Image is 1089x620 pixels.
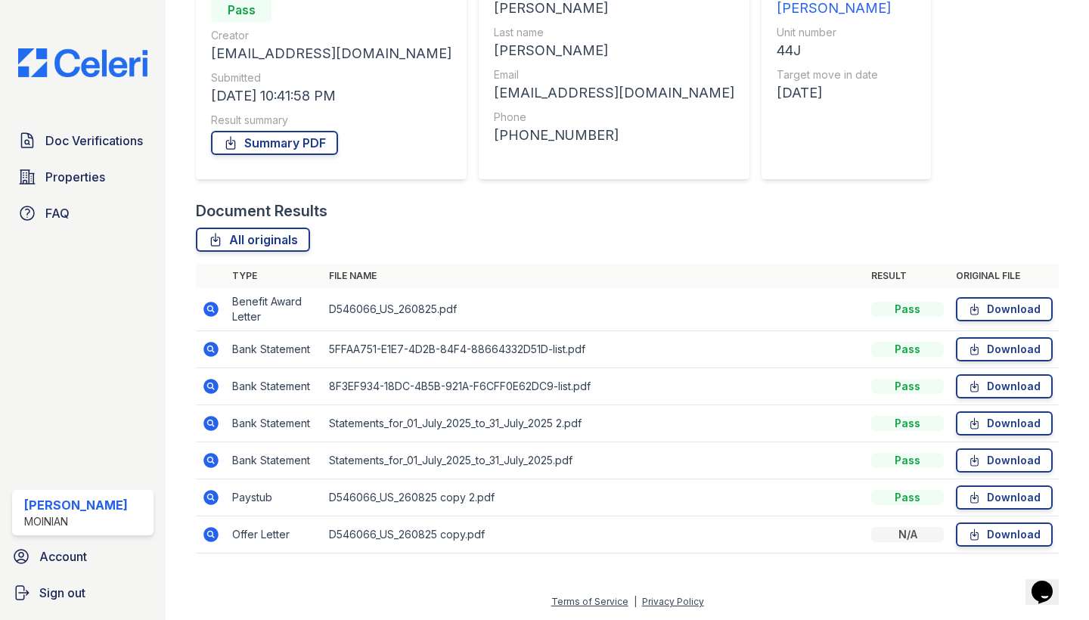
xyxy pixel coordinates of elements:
th: Result [865,264,950,288]
th: File name [323,264,865,288]
a: Properties [12,162,154,192]
a: Download [956,522,1053,547]
img: CE_Logo_Blue-a8612792a0a2168367f1c8372b55b34899dd931a85d93a1a3d3e32e68fde9ad4.png [6,48,160,77]
th: Original file [950,264,1059,288]
td: 5FFAA751-E1E7-4D2B-84F4-88664332D51D-list.pdf [323,331,865,368]
a: Sign out [6,578,160,608]
a: Download [956,374,1053,398]
td: Statements_for_01_July_2025_to_31_July_2025.pdf [323,442,865,479]
a: Terms of Service [551,596,628,607]
span: Doc Verifications [45,132,143,150]
td: D546066_US_260825.pdf [323,288,865,331]
iframe: chat widget [1025,560,1074,605]
td: 8F3EF934-18DC-4B5B-921A-F6CFF0E62DC9-list.pdf [323,368,865,405]
span: Properties [45,168,105,186]
a: Privacy Policy [642,596,704,607]
div: Target move in date [777,67,891,82]
div: Result summary [211,113,451,128]
div: Submitted [211,70,451,85]
td: Benefit Award Letter [226,288,323,331]
div: [EMAIL_ADDRESS][DOMAIN_NAME] [211,43,451,64]
td: Bank Statement [226,331,323,368]
div: Pass [871,302,944,317]
a: Doc Verifications [12,126,154,156]
span: FAQ [45,204,70,222]
div: Unit number [777,25,891,40]
span: Account [39,547,87,566]
div: [DATE] [777,82,891,104]
td: Paystub [226,479,323,516]
td: D546066_US_260825 copy 2.pdf [323,479,865,516]
td: Bank Statement [226,442,323,479]
div: [PERSON_NAME] [24,496,128,514]
a: Summary PDF [211,131,338,155]
div: Moinian [24,514,128,529]
a: Download [956,448,1053,473]
td: Statements_for_01_July_2025_to_31_July_2025 2.pdf [323,405,865,442]
div: Pass [871,490,944,505]
div: [DATE] 10:41:58 PM [211,85,451,107]
div: Document Results [196,200,327,222]
div: Pass [871,342,944,357]
a: Download [956,411,1053,436]
div: | [634,596,637,607]
a: All originals [196,228,310,252]
a: Account [6,541,160,572]
span: Sign out [39,584,85,602]
td: D546066_US_260825 copy.pdf [323,516,865,553]
a: Download [956,485,1053,510]
div: [PHONE_NUMBER] [494,125,734,146]
a: FAQ [12,198,154,228]
div: [EMAIL_ADDRESS][DOMAIN_NAME] [494,82,734,104]
div: N/A [871,527,944,542]
div: Phone [494,110,734,125]
td: Bank Statement [226,405,323,442]
div: Last name [494,25,734,40]
a: Download [956,337,1053,361]
th: Type [226,264,323,288]
td: Bank Statement [226,368,323,405]
td: Offer Letter [226,516,323,553]
div: [PERSON_NAME] [494,40,734,61]
a: Download [956,297,1053,321]
div: Email [494,67,734,82]
div: Creator [211,28,451,43]
div: Pass [871,379,944,394]
div: Pass [871,416,944,431]
div: Pass [871,453,944,468]
div: 44J [777,40,891,61]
